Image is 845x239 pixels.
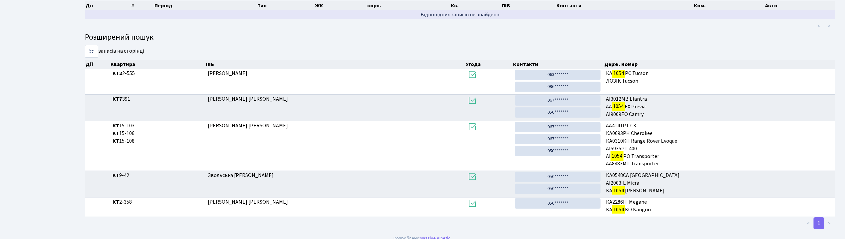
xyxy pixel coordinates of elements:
mark: 1054 [612,102,625,111]
b: КТ [113,198,119,206]
th: ЖК [314,1,367,10]
a: 1 [814,217,824,229]
th: # [131,1,154,10]
span: [PERSON_NAME] [PERSON_NAME] [208,95,288,103]
th: Тип [257,1,314,10]
b: КТ [113,130,119,137]
th: Період [154,1,257,10]
h4: Розширений пошук [85,33,835,42]
th: корп. [367,1,450,10]
th: Ком. [694,1,765,10]
span: [PERSON_NAME] [PERSON_NAME] [208,198,288,206]
th: ПІБ [501,1,556,10]
b: КТ2 [113,70,122,77]
b: КТ [113,137,119,145]
span: 9-42 [113,172,202,179]
span: 391 [113,95,202,103]
mark: 1054 [612,186,625,195]
b: КТ7 [113,95,122,103]
b: КТ [113,172,119,179]
span: АА4141РТ C3 KA0693PH Cherokee КА0310КН Range Rover Evoque АІ5935РТ 400 AI PO Transporter АА8483МТ... [606,122,832,168]
b: КТ [113,122,119,129]
mark: 1054 [612,205,625,214]
th: Держ. номер [604,60,835,69]
span: KA0548CA [GEOGRAPHIC_DATA] AI2003IE Micra КА [PERSON_NAME] [606,172,832,195]
span: КА2286IT Megane КА КО Kangoo [606,198,832,214]
th: Дії [85,60,110,69]
th: ПІБ [205,60,465,69]
th: Контакти [512,60,604,69]
span: 2-555 [113,70,202,77]
th: Квартира [110,60,205,69]
mark: 1054 [611,151,623,161]
span: [PERSON_NAME] [208,70,247,77]
th: Контакти [556,1,694,10]
span: Звольська [PERSON_NAME] [208,172,274,179]
span: 15-103 15-106 15-108 [113,122,202,145]
td: Відповідних записів не знайдено [85,10,835,19]
span: АІ3012МВ Elantra АА ЕХ Previa АІ9009ЕО Camry [606,95,832,118]
span: КА РС Tucson ЛОЗІК Tucson [606,70,832,85]
mark: 1054 [612,69,625,78]
span: [PERSON_NAME] [PERSON_NAME] [208,122,288,129]
select: записів на сторінці [85,45,98,58]
label: записів на сторінці [85,45,144,58]
th: Авто [764,1,835,10]
th: Дії [85,1,131,10]
th: Кв. [450,1,501,10]
th: Угода [465,60,513,69]
span: 2-358 [113,198,202,206]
